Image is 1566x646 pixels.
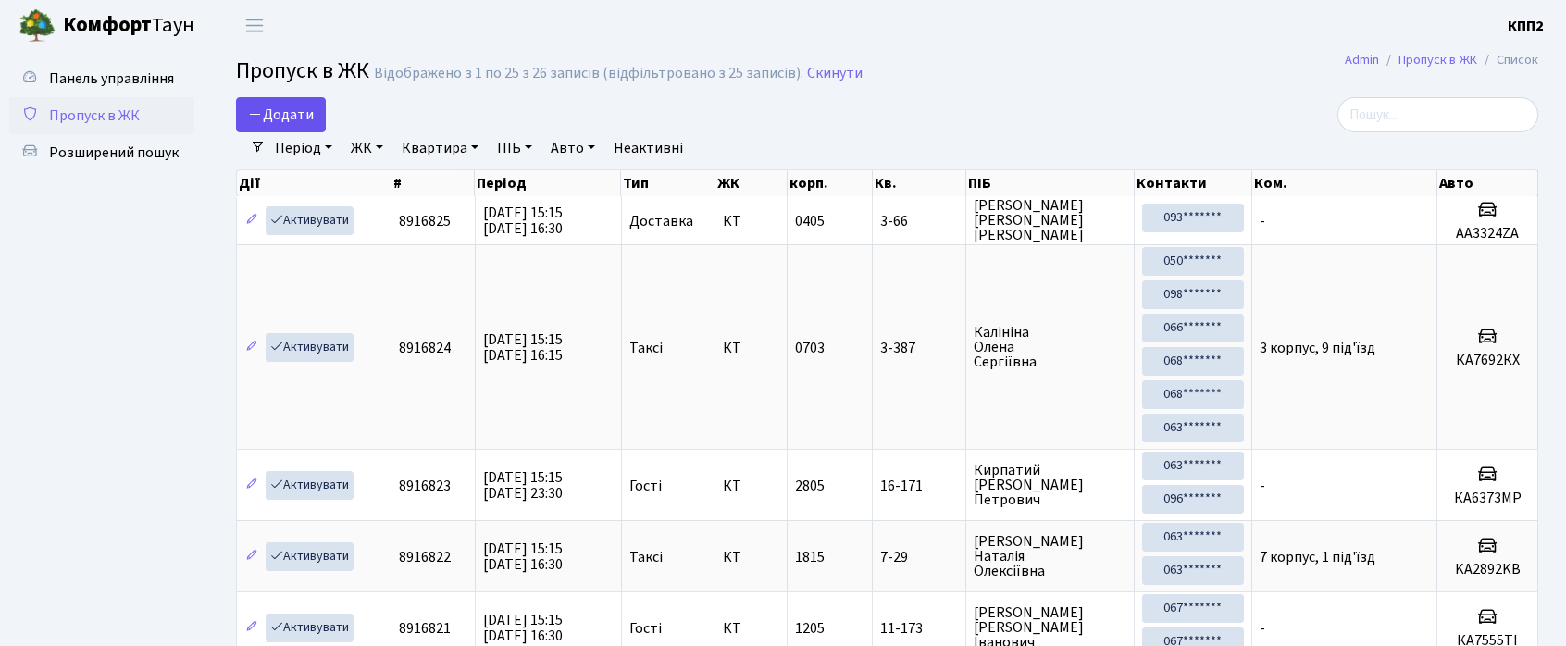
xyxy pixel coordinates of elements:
span: [DATE] 15:15 [DATE] 23:30 [483,467,563,503]
th: Авто [1437,170,1538,196]
a: Активувати [266,542,354,571]
h5: АА3324ZA [1445,225,1530,242]
span: 8916822 [399,547,451,567]
span: Додати [248,105,314,125]
img: logo.png [19,7,56,44]
span: 2805 [795,476,825,496]
span: 7-29 [880,550,958,565]
a: ПІБ [490,132,540,164]
h5: KA2892KB [1445,561,1530,578]
span: Таун [63,10,194,42]
a: Активувати [266,471,354,500]
th: корп. [788,170,872,196]
th: ПІБ [966,170,1135,196]
span: Гості [629,621,662,636]
li: Список [1477,50,1538,70]
a: Неактивні [606,132,690,164]
span: 8916824 [399,338,451,358]
a: Квартира [394,132,486,164]
a: КПП2 [1508,15,1544,37]
th: Кв. [873,170,966,196]
span: - [1260,211,1265,231]
span: - [1260,618,1265,639]
a: Admin [1345,50,1379,69]
span: Таксі [629,341,663,355]
span: 16-171 [880,478,958,493]
span: 3-387 [880,341,958,355]
a: Активувати [266,333,354,362]
th: Дії [237,170,391,196]
a: Пропуск в ЖК [9,97,194,134]
span: Калініна Олена Сергіївна [974,325,1126,369]
span: 0405 [795,211,825,231]
th: Ком. [1252,170,1437,196]
span: Таксі [629,550,663,565]
span: Розширений пошук [49,143,179,163]
span: [DATE] 15:15 [DATE] 16:30 [483,203,563,239]
nav: breadcrumb [1317,41,1566,80]
span: 8916823 [399,476,451,496]
span: КТ [723,621,779,636]
a: Активувати [266,614,354,642]
span: 1815 [795,547,825,567]
span: КТ [723,478,779,493]
a: Авто [543,132,603,164]
span: [PERSON_NAME] Наталія Олексіївна [974,534,1126,578]
th: # [391,170,475,196]
a: Активувати [266,206,354,235]
span: Пропуск в ЖК [49,106,140,126]
span: 0703 [795,338,825,358]
span: 1205 [795,618,825,639]
th: Період [475,170,621,196]
a: Розширений пошук [9,134,194,171]
span: - [1260,476,1265,496]
span: 8916825 [399,211,451,231]
a: Панель управління [9,60,194,97]
a: Період [267,132,340,164]
span: [PERSON_NAME] [PERSON_NAME] [PERSON_NAME] [974,198,1126,242]
span: Доставка [629,214,693,229]
div: Відображено з 1 по 25 з 26 записів (відфільтровано з 25 записів). [374,65,803,82]
span: Гості [629,478,662,493]
span: Кирпатий [PERSON_NAME] Петрович [974,463,1126,507]
a: Скинути [807,65,863,82]
span: 8916821 [399,618,451,639]
span: 11-173 [880,621,958,636]
span: Панель управління [49,68,174,89]
b: Комфорт [63,10,152,40]
span: КТ [723,550,779,565]
span: Пропуск в ЖК [236,55,369,87]
span: 3-66 [880,214,958,229]
span: 7 корпус, 1 під'їзд [1260,547,1375,567]
a: Додати [236,97,326,132]
b: КПП2 [1508,16,1544,36]
span: 3 корпус, 9 під'їзд [1260,338,1375,358]
button: Переключити навігацію [231,10,278,41]
th: Контакти [1135,170,1252,196]
span: [DATE] 15:15 [DATE] 16:30 [483,610,563,646]
th: Тип [621,170,715,196]
a: ЖК [343,132,391,164]
th: ЖК [715,170,788,196]
h5: КА6373МР [1445,490,1530,507]
span: [DATE] 15:15 [DATE] 16:30 [483,539,563,575]
input: Пошук... [1337,97,1538,132]
span: КТ [723,214,779,229]
span: КТ [723,341,779,355]
span: [DATE] 15:15 [DATE] 16:15 [483,329,563,366]
h5: КА7692КХ [1445,352,1530,369]
a: Пропуск в ЖК [1398,50,1477,69]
